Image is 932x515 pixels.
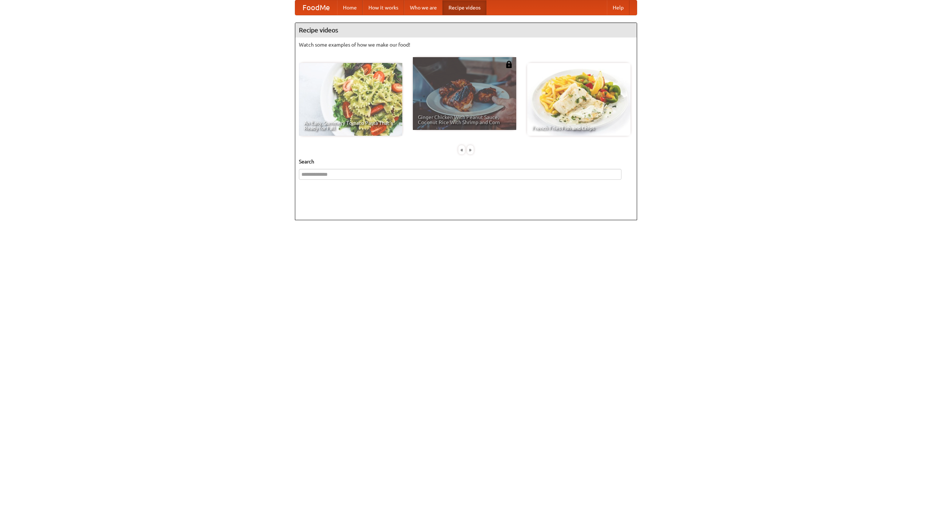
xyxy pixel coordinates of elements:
[607,0,629,15] a: Help
[443,0,486,15] a: Recipe videos
[532,126,625,131] span: French Fries Fish and Chips
[295,23,637,37] h4: Recipe videos
[299,158,633,165] h5: Search
[299,63,402,136] a: An Easy, Summery Tomato Pasta That's Ready for Fall
[458,145,465,154] div: «
[295,0,337,15] a: FoodMe
[505,61,513,68] img: 483408.png
[527,63,631,136] a: French Fries Fish and Chips
[299,41,633,48] p: Watch some examples of how we make our food!
[337,0,363,15] a: Home
[363,0,404,15] a: How it works
[467,145,474,154] div: »
[304,120,397,131] span: An Easy, Summery Tomato Pasta That's Ready for Fall
[404,0,443,15] a: Who we are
